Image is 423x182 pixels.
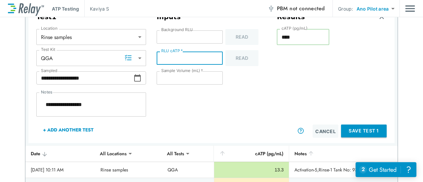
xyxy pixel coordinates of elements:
[36,122,100,138] button: + Add Another Test
[95,147,131,160] div: All Locations
[289,5,325,12] span: not connected
[36,30,146,44] div: Rinse samples
[90,5,109,12] p: Kaviya S
[25,146,95,162] th: Date
[36,71,134,85] input: Choose date, selected date is Sep 18, 2025
[405,2,415,15] button: Main menu
[338,5,353,12] p: Group:
[277,13,305,21] h3: Results
[157,13,266,21] h3: Inputs
[219,150,284,158] div: cATP (pg/mL)
[36,52,146,65] div: QGA
[289,162,374,178] td: Activation-5,Rinse-1 Tank No: 93
[294,150,369,158] div: Notes
[356,162,416,177] iframe: Resource center
[41,47,56,52] label: Test Kit
[41,68,58,73] label: Sampled
[36,13,146,21] h3: Test 1
[282,26,308,31] label: cATP (pg/mL)
[162,162,214,178] td: QGA
[41,26,58,31] label: Location
[52,5,79,12] p: ATP Testing
[161,27,193,32] label: Background RLU
[341,125,387,137] button: Save Test 1
[219,166,284,173] div: 13.3
[95,162,162,178] td: Rinse samples
[8,2,44,16] img: LuminUltra Relay
[162,147,189,160] div: All Tests
[161,49,183,53] label: RLU cATP
[405,2,415,15] img: Drawer Icon
[31,166,90,173] div: [DATE] 10:11 AM
[277,4,325,13] span: PBM
[313,125,338,138] button: Cancel
[161,68,203,73] label: Sample Volume (mL)
[265,2,327,15] button: PBM not connected
[41,90,52,94] label: Notes
[268,5,274,12] img: Offline Icon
